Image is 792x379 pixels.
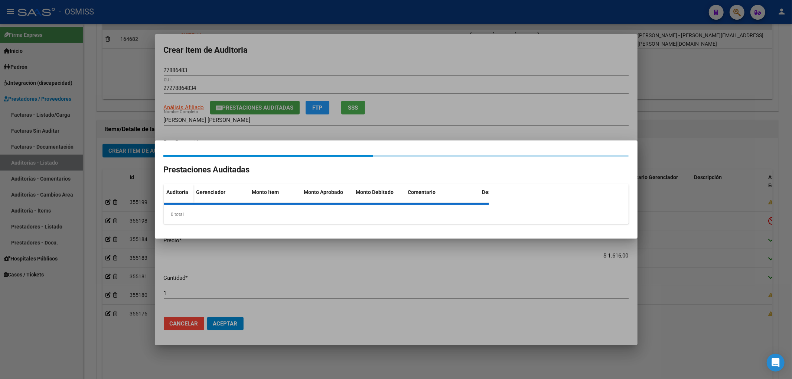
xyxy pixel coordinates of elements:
h2: Prestaciones Auditadas [164,163,629,177]
datatable-header-cell: Auditoría [164,184,193,216]
datatable-header-cell: Monto Debitado [353,184,405,216]
span: Gerenciador [196,189,226,195]
span: Monto Item [252,189,279,195]
div: Open Intercom Messenger [767,354,785,372]
span: Monto Debitado [356,189,394,195]
span: Comentario [408,189,436,195]
datatable-header-cell: Gerenciador [193,184,249,216]
datatable-header-cell: Monto Item [249,184,301,216]
span: Descripción [482,189,510,195]
span: Auditoría [167,189,189,195]
span: Monto Aprobado [304,189,343,195]
datatable-header-cell: Monto Aprobado [301,184,353,216]
datatable-header-cell: Comentario [405,184,479,216]
datatable-header-cell: Descripción [479,184,554,216]
div: 0 total [164,205,629,224]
